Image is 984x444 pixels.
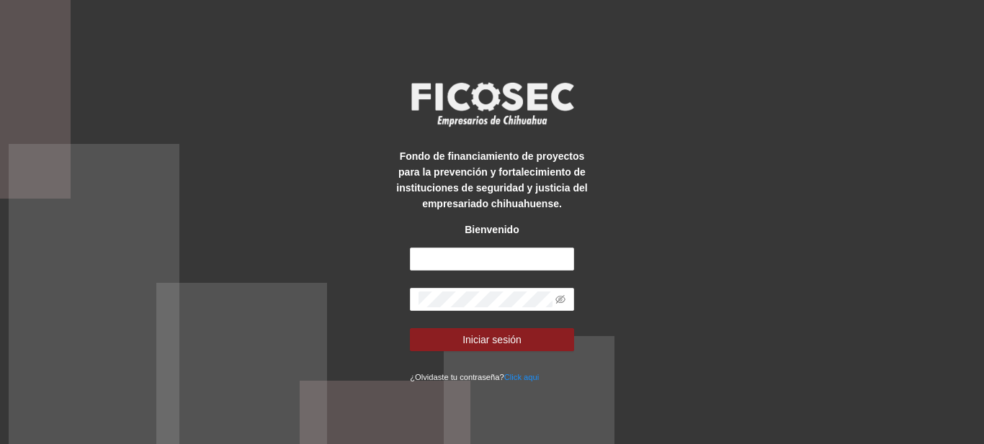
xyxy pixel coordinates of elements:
[396,150,587,209] strong: Fondo de financiamiento de proyectos para la prevención y fortalecimiento de instituciones de seg...
[465,224,519,235] strong: Bienvenido
[555,294,565,304] span: eye-invisible
[462,332,522,348] span: Iniciar sesión
[504,373,540,381] a: Click aqui
[410,328,574,351] button: Iniciar sesión
[402,78,582,131] img: logo
[410,373,539,381] small: ¿Olvidaste tu contraseña?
